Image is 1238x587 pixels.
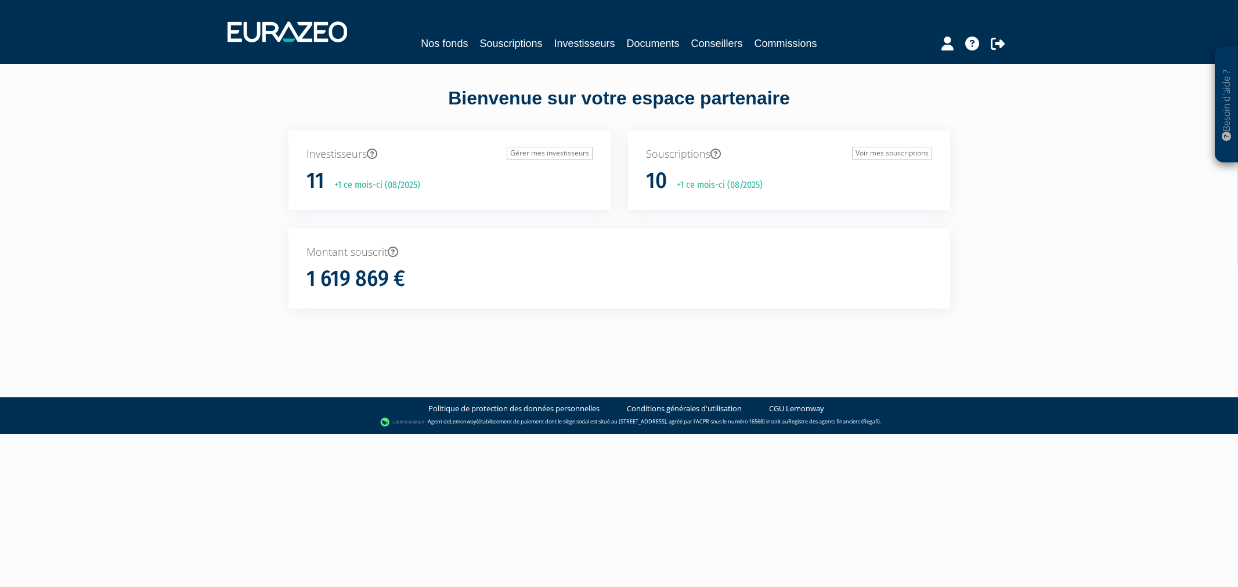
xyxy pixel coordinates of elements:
[627,35,680,52] a: Documents
[228,21,347,42] img: 1732889491-logotype_eurazeo_blanc_rvb.png
[479,35,542,52] a: Souscriptions
[380,416,425,428] img: logo-lemonway.png
[280,85,959,131] div: Bienvenue sur votre espace partenaire
[12,416,1226,428] div: - Agent de (établissement de paiement dont le siège social est situé au [STREET_ADDRESS], agréé p...
[507,147,593,160] a: Gérer mes investisseurs
[306,147,593,162] p: Investisseurs
[428,403,600,414] a: Politique de protection des données personnelles
[450,418,477,425] a: Lemonway
[669,179,763,192] p: +1 ce mois-ci (08/2025)
[627,403,742,414] a: Conditions générales d'utilisation
[421,35,468,52] a: Nos fonds
[852,147,932,160] a: Voir mes souscriptions
[755,35,817,52] a: Commissions
[646,147,932,162] p: Souscriptions
[326,179,420,192] p: +1 ce mois-ci (08/2025)
[306,267,405,291] h1: 1 619 869 €
[554,35,615,52] a: Investisseurs
[646,169,667,193] h1: 10
[306,169,324,193] h1: 11
[1220,53,1233,157] p: Besoin d'aide ?
[769,403,824,414] a: CGU Lemonway
[691,35,743,52] a: Conseillers
[788,418,880,425] a: Registre des agents financiers (Regafi)
[306,245,932,260] p: Montant souscrit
